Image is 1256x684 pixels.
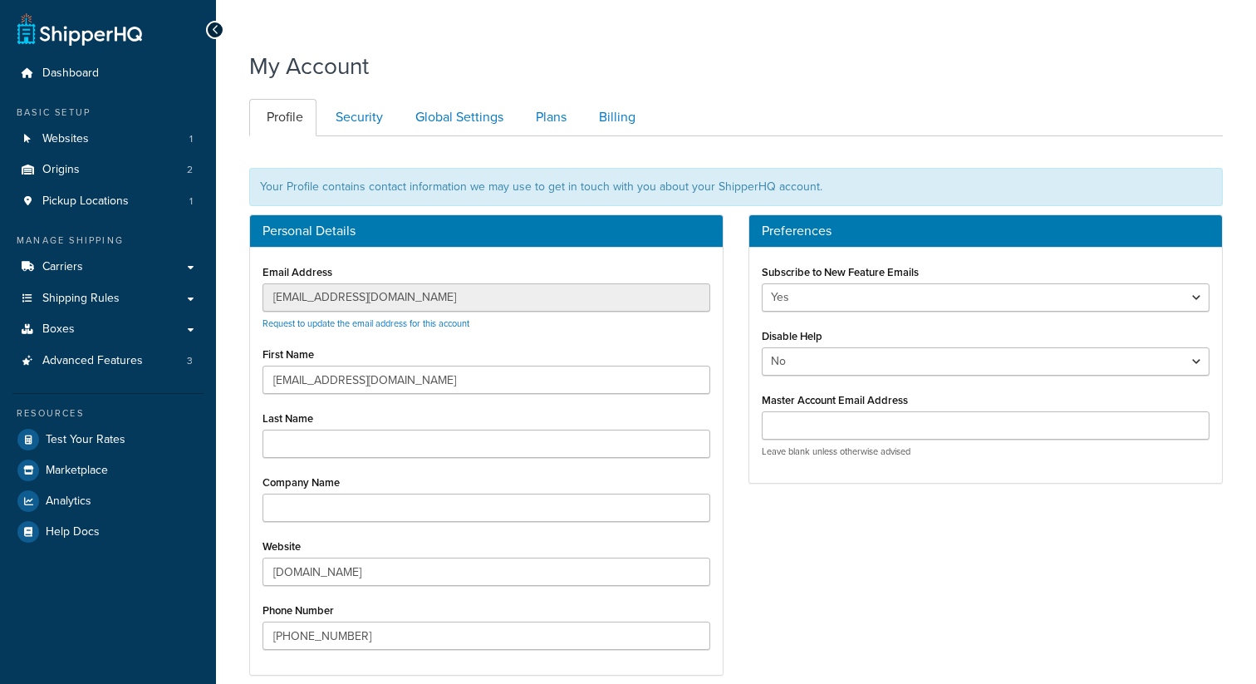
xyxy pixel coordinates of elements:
span: Boxes [42,322,75,337]
a: Pickup Locations 1 [12,186,204,217]
a: Dashboard [12,58,204,89]
label: Master Account Email Address [762,394,908,406]
span: Help Docs [46,525,100,539]
h1: My Account [249,50,369,82]
a: Websites 1 [12,124,204,155]
div: Basic Setup [12,106,204,120]
a: Carriers [12,252,204,283]
div: Manage Shipping [12,234,204,248]
div: Resources [12,406,204,421]
label: Subscribe to New Feature Emails [762,266,919,278]
a: ShipperHQ Home [17,12,142,46]
a: Plans [518,99,580,136]
a: Profile [249,99,316,136]
a: Analytics [12,486,204,516]
div: Your Profile contains contact information we may use to get in touch with you about your ShipperH... [249,168,1223,206]
span: Origins [42,163,80,177]
a: Origins 2 [12,155,204,185]
span: Analytics [46,495,91,509]
label: Email Address [262,266,332,278]
label: Last Name [262,412,313,425]
a: Marketplace [12,455,204,485]
span: 1 [189,132,193,146]
a: Boxes [12,314,204,345]
li: Websites [12,124,204,155]
label: Disable Help [762,330,822,342]
span: Marketplace [46,464,108,478]
a: Shipping Rules [12,283,204,314]
label: Website [262,540,301,553]
a: Test Your Rates [12,425,204,455]
span: Dashboard [42,66,99,81]
a: Advanced Features 3 [12,346,204,376]
a: Help Docs [12,517,204,547]
li: Origins [12,155,204,185]
span: 1 [189,194,193,209]
span: Shipping Rules [42,292,120,306]
span: 3 [187,354,193,368]
label: First Name [262,348,314,361]
a: Security [318,99,396,136]
span: Websites [42,132,89,146]
a: Global Settings [398,99,517,136]
li: Advanced Features [12,346,204,376]
h3: Personal Details [262,224,710,239]
span: Pickup Locations [42,194,129,209]
label: Phone Number [262,604,334,617]
span: 2 [187,163,193,177]
li: Pickup Locations [12,186,204,217]
p: Leave blank unless otherwise advised [762,445,1209,458]
a: Request to update the email address for this account [262,317,469,330]
span: Advanced Features [42,354,143,368]
span: Test Your Rates [46,433,125,447]
h3: Preferences [762,224,1209,239]
span: Carriers [42,260,83,274]
a: Billing [581,99,649,136]
label: Company Name [262,476,340,489]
